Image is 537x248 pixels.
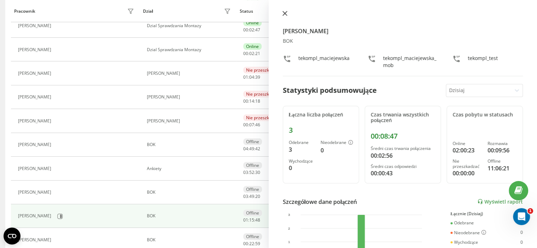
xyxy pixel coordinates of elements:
div: [PERSON_NAME] [18,190,53,195]
div: : : [243,146,260,151]
div: [PERSON_NAME] [18,95,53,99]
div: 00:09:56 [488,146,517,155]
div: : : [243,218,260,223]
div: Online [453,141,482,146]
div: [PERSON_NAME] [147,95,233,99]
div: Wychodzące [451,240,478,245]
div: 0 [520,240,523,245]
div: tekompl_test [468,55,498,69]
text: 1 [288,240,290,244]
div: 00:00:00 [453,169,482,177]
div: Online [243,19,262,26]
div: Pracownik [14,9,35,14]
div: 00:00:43 [371,169,435,177]
div: Odebrane [289,140,315,145]
div: : : [243,241,260,246]
div: Średni czas trwania połączenia [371,146,435,151]
span: 04 [249,74,254,80]
div: [PERSON_NAME] [147,71,233,76]
div: 0 [520,230,523,236]
span: 00 [243,122,248,128]
div: : : [243,194,260,199]
div: Dzial Sprawdzania Montazy [147,47,233,52]
span: 07 [249,122,254,128]
div: Odebrane [451,220,474,225]
div: tekompl_maciejewska_mob [383,55,438,69]
div: [PERSON_NAME] [18,142,53,147]
div: 00:02:56 [371,151,435,160]
div: BOK [147,190,233,195]
span: 20 [255,193,260,199]
div: [PERSON_NAME] [18,71,53,76]
span: 00 [243,27,248,33]
div: Ankiety [147,166,233,171]
button: Open CMP widget [4,228,20,244]
span: 01 [243,74,248,80]
span: 00 [243,98,248,104]
div: Nie przeszkadzać [243,91,284,97]
div: Łączna liczba połączeń [289,112,353,118]
span: 48 [255,217,260,223]
span: 02 [249,27,254,33]
div: Czas pobytu w statusach [453,112,517,118]
div: Offline [243,138,262,145]
div: Nieodebrane [321,140,353,146]
span: 30 [255,169,260,175]
div: : : [243,75,260,80]
text: 2 [288,226,290,230]
div: 0 [321,146,353,155]
div: Dział [143,9,153,14]
div: Statystyki podsumowujące [283,85,377,96]
div: Offline [243,162,262,169]
div: [PERSON_NAME] [18,23,53,28]
div: [PERSON_NAME] [18,119,53,123]
div: [PERSON_NAME] [18,166,53,171]
div: 3 [289,126,353,134]
div: 0 [289,164,315,172]
span: 01 [243,217,248,223]
div: Status [240,9,253,14]
div: [PERSON_NAME] [18,213,53,218]
span: 46 [255,122,260,128]
span: 03 [243,169,248,175]
div: BOK [283,38,523,44]
span: 59 [255,241,260,247]
div: Offline [243,186,262,193]
span: 14 [249,98,254,104]
span: 52 [249,169,254,175]
span: 22 [249,241,254,247]
div: 3 [289,145,315,154]
span: 21 [255,50,260,56]
div: : : [243,51,260,56]
div: [PERSON_NAME] [18,237,53,242]
div: Offline [243,210,262,216]
span: 04 [243,146,248,152]
span: 49 [249,193,254,199]
div: Łącznie (Dzisiaj) [451,211,523,216]
div: Online [243,43,262,50]
span: 1 [527,208,533,214]
div: Szczegółowe dane połączeń [283,198,357,206]
span: 03 [243,193,248,199]
div: Nie przeszkadzać [243,114,284,121]
div: 3 [520,220,523,225]
span: 15 [249,217,254,223]
div: 00:08:47 [371,132,435,140]
div: BOK [147,142,233,147]
span: 42 [255,146,260,152]
div: Czas trwania wszystkich połączeń [371,112,435,124]
span: 00 [243,241,248,247]
h4: [PERSON_NAME] [283,27,523,35]
div: Średni czas odpowiedzi [371,164,435,169]
div: Wychodzące [289,159,315,164]
div: BOK [147,237,233,242]
a: Wyświetl raport [477,199,523,205]
div: 11:06:21 [488,164,517,173]
div: Offline [243,233,262,240]
div: : : [243,28,260,32]
span: 02 [249,50,254,56]
div: 02:00:23 [453,146,482,155]
div: Rozmawia [488,141,517,146]
span: 47 [255,27,260,33]
div: BOK [147,213,233,218]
